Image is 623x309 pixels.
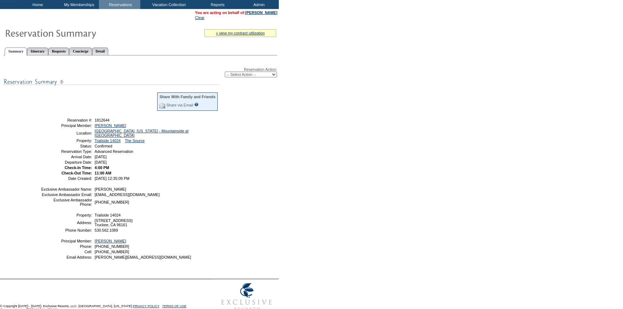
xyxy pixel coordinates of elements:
img: subTtlResSummary.gif [4,77,219,86]
span: 4:00 PM [95,165,109,170]
span: You are acting on behalf of: [195,10,277,15]
span: 11:00 AM [95,171,111,175]
a: [PERSON_NAME] [95,123,126,128]
td: Property: [41,213,92,217]
td: Exclusive Ambassador Email: [41,192,92,197]
a: Itinerary [27,47,48,55]
a: Requests [48,47,69,55]
div: Share With Family and Friends [159,95,215,99]
span: [EMAIL_ADDRESS][DOMAIN_NAME] [95,192,160,197]
td: Property: [41,138,92,143]
span: [PHONE_NUMBER] [95,244,129,249]
a: Trailside 14024 [95,138,120,143]
div: Reservation Action: [4,67,277,77]
a: Concierge [69,47,92,55]
span: 1812644 [95,118,110,122]
td: Principal Member: [41,239,92,243]
a: [PERSON_NAME] [245,10,277,15]
td: Address: [41,218,92,227]
td: Reservation Type: [41,149,92,154]
span: [DATE] [95,155,107,159]
a: Detail [92,47,109,55]
a: TERMS OF USE [162,304,187,308]
a: [PERSON_NAME] [95,239,126,243]
span: Confirmed [95,144,112,148]
span: Advanced Reservation [95,149,133,154]
td: Principal Member: [41,123,92,128]
td: Location: [41,129,92,137]
span: Trailside 14024 [95,213,120,217]
span: [DATE] [95,160,107,164]
a: Share via Email [166,103,193,107]
span: [PHONE_NUMBER] [95,200,129,204]
td: Exclusive Ambassador Phone: [41,198,92,206]
td: Cell: [41,250,92,254]
a: PRIVACY POLICY [133,304,159,308]
td: Phone Number: [41,228,92,232]
strong: Check-Out Time: [62,171,92,175]
td: Phone: [41,244,92,249]
span: [PERSON_NAME] [95,187,126,191]
a: » view my contract utilization [216,31,265,35]
span: 530.562.1089 [95,228,118,232]
td: Arrival Date: [41,155,92,159]
td: Date Created: [41,176,92,181]
img: Reservaton Summary [5,26,149,40]
a: Summary [5,47,27,55]
td: Status: [41,144,92,148]
a: The Source [125,138,145,143]
a: Clear [195,15,204,20]
span: [DATE] 12:35:09 PM [95,176,129,181]
td: Departure Date: [41,160,92,164]
td: Email Address: [41,255,92,259]
span: [STREET_ADDRESS] Truckee, CA 96161 [95,218,132,227]
strong: Check-In Time: [65,165,92,170]
td: Exclusive Ambassador Name: [41,187,92,191]
input: What is this? [194,103,199,106]
span: [PERSON_NAME][EMAIL_ADDRESS][DOMAIN_NAME] [95,255,191,259]
a: [GEOGRAPHIC_DATA], [US_STATE] - Mountainside at [GEOGRAPHIC_DATA] [95,129,188,137]
span: [PHONE_NUMBER] [95,250,129,254]
td: Reservation #: [41,118,92,122]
